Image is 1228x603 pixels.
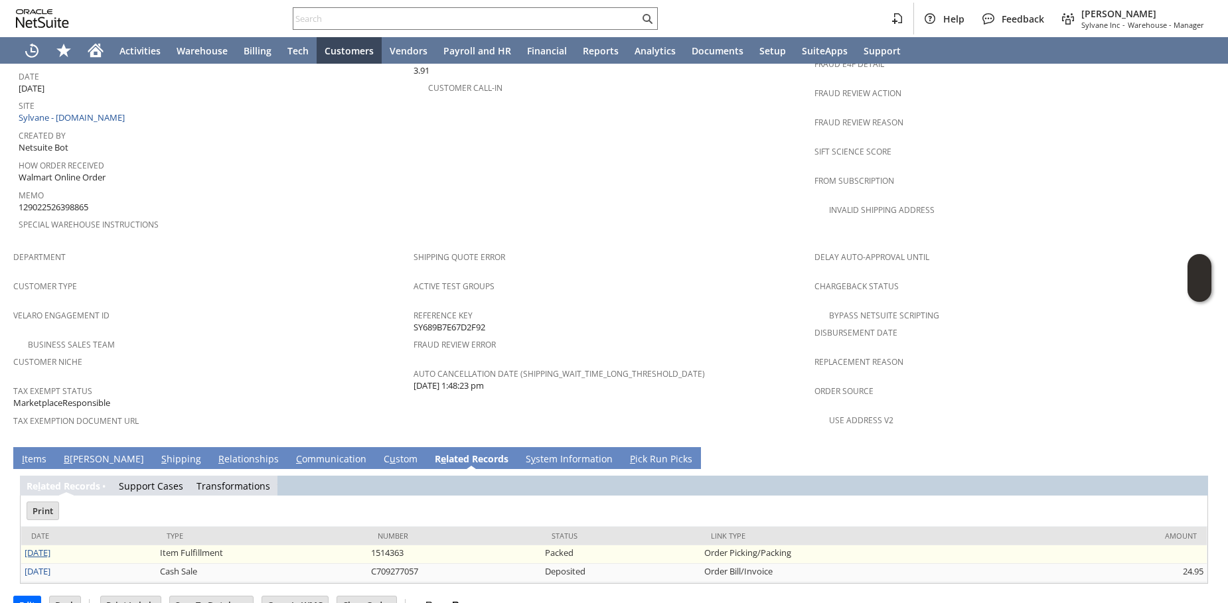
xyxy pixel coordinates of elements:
span: MarketplaceResponsible [13,397,110,409]
span: Tech [287,44,309,57]
input: Print [27,502,58,519]
svg: Recent Records [24,42,40,58]
a: Support [856,37,909,64]
a: Fraud Review Reason [814,117,903,128]
span: Oracle Guided Learning Widget. To move around, please hold and drag [1188,279,1211,302]
a: Vendors [382,37,435,64]
a: How Order Received [19,160,104,171]
span: Documents [692,44,743,57]
a: Customer Call-in [428,82,502,94]
span: Warehouse - Manager [1128,20,1204,30]
a: Custom [380,452,421,467]
input: Search [293,11,639,27]
span: S [161,452,167,465]
a: [DATE] [25,547,50,559]
svg: Shortcuts [56,42,72,58]
a: Warehouse [169,37,236,64]
a: Fraud Review Action [814,88,901,99]
td: Cash Sale [157,564,368,582]
span: Financial [527,44,567,57]
td: C709277057 [368,564,541,582]
a: Reports [575,37,627,64]
div: Type [167,531,358,541]
a: Site [19,100,35,111]
a: Communication [293,452,370,467]
a: Memo [19,190,44,201]
a: Tax Exemption Document URL [13,415,139,427]
a: Support Cases [119,480,183,492]
span: C [296,452,302,465]
a: Use Address V2 [829,415,893,426]
div: Status [552,531,691,541]
a: Related Records [27,480,100,492]
a: Related Records [431,452,512,467]
a: B[PERSON_NAME] [60,452,147,467]
a: Shipping [158,452,204,467]
span: 3.91 [414,64,429,77]
span: Feedback [1002,13,1044,25]
a: Items [19,452,50,467]
span: - [1122,20,1125,30]
a: Payroll and HR [435,37,519,64]
a: Shipping Quote Error [414,251,505,263]
a: Date [19,71,39,82]
div: Link Type [711,531,975,541]
span: [PERSON_NAME] [1081,7,1204,20]
span: [DATE] 1:48:23 pm [414,379,484,392]
a: Home [80,37,112,64]
a: SuiteApps [794,37,856,64]
a: Business Sales Team [28,339,115,350]
td: Order Picking/Packing [701,545,985,564]
span: u [390,452,396,465]
a: Delay Auto-Approval Until [814,251,929,263]
span: Customers [325,44,374,57]
a: Activities [112,37,169,64]
span: SY689B7E67D2F92 [414,321,485,334]
div: Number [378,531,531,541]
a: Order Source [814,385,874,397]
a: Customers [317,37,382,64]
span: Warehouse [177,44,228,57]
span: e [441,452,446,465]
a: Fraud Review Error [414,339,496,350]
span: P [630,452,635,465]
a: Pick Run Picks [627,452,696,467]
svg: Home [88,42,104,58]
a: Tax Exempt Status [13,385,92,397]
span: Activities [119,44,161,57]
a: Unrolled view on [1191,450,1207,466]
span: Sylvane Inc [1081,20,1120,30]
div: Amount [995,531,1197,541]
span: I [22,452,25,465]
a: Created By [19,130,66,141]
a: Department [13,251,66,263]
a: Transformations [196,480,270,492]
td: Item Fulfillment [157,545,368,564]
td: 24.95 [985,564,1207,582]
div: Date [31,531,147,541]
span: Walmart Online Order [19,171,106,184]
span: Support [864,44,901,57]
span: Billing [244,44,271,57]
span: Help [943,13,964,25]
td: Deposited [542,564,701,582]
a: Relationships [215,452,282,467]
svg: logo [16,9,69,28]
span: B [64,452,70,465]
a: Setup [751,37,794,64]
a: Fraud E4F Detail [814,58,884,70]
a: System Information [522,452,616,467]
span: Setup [759,44,786,57]
span: Payroll and HR [443,44,511,57]
a: Special Warehouse Instructions [19,219,159,230]
span: l [38,480,40,492]
a: Replacement reason [814,356,903,368]
td: Packed [542,545,701,564]
a: Disbursement Date [814,327,897,338]
a: Analytics [627,37,684,64]
a: Sylvane - [DOMAIN_NAME] [19,111,128,123]
div: Shortcuts [48,37,80,64]
a: Tech [279,37,317,64]
span: Netsuite Bot [19,141,68,154]
a: Sift Science Score [814,146,891,157]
